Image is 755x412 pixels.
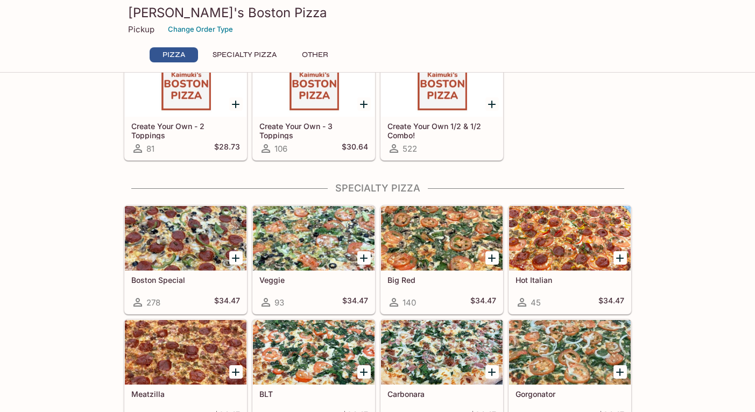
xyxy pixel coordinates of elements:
[387,275,496,285] h5: Big Red
[509,205,631,314] a: Hot Italian45$34.47
[124,52,247,160] a: Create Your Own - 2 Toppings81$28.73
[131,389,240,399] h5: Meatzilla
[163,21,238,38] button: Change Order Type
[381,206,503,271] div: Big Red
[381,52,503,117] div: Create Your Own 1/2 & 1/2 Combo!
[128,24,154,34] p: Pickup
[403,144,417,154] span: 522
[125,320,246,385] div: Meatzilla
[125,52,246,117] div: Create Your Own - 2 Toppings
[470,296,496,309] h5: $34.47
[357,251,371,265] button: Add Veggie
[146,144,154,154] span: 81
[124,205,247,314] a: Boston Special278$34.47
[509,206,631,271] div: Hot Italian
[509,320,631,385] div: Gorgonator
[253,320,375,385] div: BLT
[229,97,243,111] button: Add Create Your Own - 2 Toppings
[357,97,371,111] button: Add Create Your Own - 3 Toppings
[485,251,499,265] button: Add Big Red
[259,389,368,399] h5: BLT
[342,142,368,155] h5: $30.64
[131,275,240,285] h5: Boston Special
[150,47,198,62] button: Pizza
[516,389,624,399] h5: Gorgonator
[516,275,624,285] h5: Hot Italian
[531,297,541,308] span: 45
[125,206,246,271] div: Boston Special
[146,297,160,308] span: 278
[613,365,627,379] button: Add Gorgonator
[259,122,368,139] h5: Create Your Own - 3 Toppings
[291,47,340,62] button: Other
[403,297,416,308] span: 140
[124,182,632,194] h4: Specialty Pizza
[380,205,503,314] a: Big Red140$34.47
[229,365,243,379] button: Add Meatzilla
[274,297,284,308] span: 93
[128,4,627,21] h3: [PERSON_NAME]'s Boston Pizza
[613,251,627,265] button: Add Hot Italian
[380,52,503,160] a: Create Your Own 1/2 & 1/2 Combo!522
[357,365,371,379] button: Add BLT
[259,275,368,285] h5: Veggie
[253,206,375,271] div: Veggie
[485,97,499,111] button: Add Create Your Own 1/2 & 1/2 Combo!
[252,52,375,160] a: Create Your Own - 3 Toppings106$30.64
[214,142,240,155] h5: $28.73
[485,365,499,379] button: Add Carbonara
[387,122,496,139] h5: Create Your Own 1/2 & 1/2 Combo!
[274,144,287,154] span: 106
[253,52,375,117] div: Create Your Own - 3 Toppings
[387,389,496,399] h5: Carbonara
[252,205,375,314] a: Veggie93$34.47
[131,122,240,139] h5: Create Your Own - 2 Toppings
[598,296,624,309] h5: $34.47
[214,296,240,309] h5: $34.47
[381,320,503,385] div: Carbonara
[229,251,243,265] button: Add Boston Special
[207,47,283,62] button: Specialty Pizza
[342,296,368,309] h5: $34.47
